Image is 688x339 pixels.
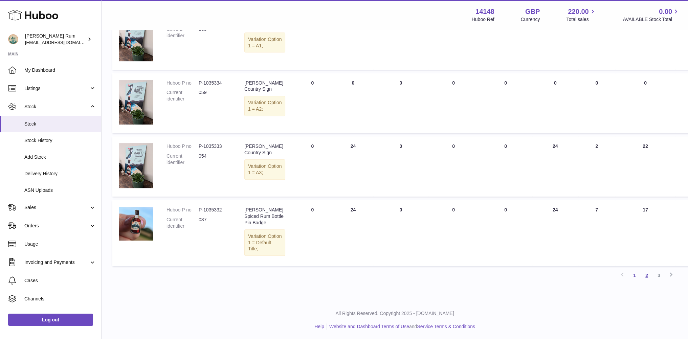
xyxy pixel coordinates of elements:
span: Usage [24,241,96,247]
dd: 037 [199,217,231,229]
td: 0 [578,9,615,70]
td: 0 [428,73,479,133]
img: product image [119,80,153,125]
span: Stock History [24,137,96,144]
td: 0 [373,200,428,266]
a: 220.00 Total sales [566,7,596,23]
div: [PERSON_NAME] Country Sign [244,143,285,156]
span: My Dashboard [24,67,96,73]
td: 0 [373,9,428,70]
dd: 059 [199,89,231,102]
span: Channels [24,296,96,302]
a: 2 [641,269,653,281]
td: 7 [578,200,615,266]
td: 0 [292,136,333,197]
span: Listings [24,85,89,92]
span: Stock [24,121,96,127]
span: Orders [24,223,89,229]
dd: P-1035334 [199,80,231,86]
dt: Huboo P no [167,80,199,86]
td: 0 [428,136,479,197]
div: Variation: [244,32,285,53]
td: 2 [578,136,615,197]
dd: 054 [199,153,231,166]
span: Stock [24,104,89,110]
div: Huboo Ref [472,16,494,23]
dt: Current identifier [167,89,199,102]
img: mail@bartirum.wales [8,34,18,44]
a: Log out [8,314,93,326]
td: 0 [428,200,479,266]
span: Add Stock [24,154,96,160]
span: 0.00 [659,7,672,16]
td: 0 [615,9,676,70]
dt: Current identifier [167,26,199,39]
td: 0 [333,9,373,70]
span: AVAILABLE Stock Total [623,16,680,23]
span: 0 [504,143,507,149]
td: 0 [373,136,428,197]
td: 22 [615,136,676,197]
td: 24 [333,200,373,266]
td: 24 [532,136,578,197]
td: 0 [333,73,373,133]
a: 1 [628,269,641,281]
span: Sales [24,204,89,211]
td: 0 [578,73,615,133]
div: Variation: [244,159,285,180]
td: 24 [333,136,373,197]
span: Option 1 = A1; [248,37,282,48]
img: product image [119,16,153,61]
span: Delivery History [24,171,96,177]
span: 220.00 [568,7,589,16]
td: 0 [428,9,479,70]
div: [PERSON_NAME] Country Sign [244,80,285,93]
strong: GBP [525,7,540,16]
span: 0 [504,207,507,212]
a: Service Terms & Conditions [417,324,475,329]
span: Option 1 = Default Title; [248,233,282,252]
p: All Rights Reserved. Copyright 2025 - [DOMAIN_NAME] [107,310,683,317]
span: ASN Uploads [24,187,96,194]
dt: Current identifier [167,217,199,229]
span: Option 1 = A3; [248,163,282,175]
dd: P-1035333 [199,143,231,150]
dd: 060 [199,26,231,39]
td: 0 [373,73,428,133]
a: Website and Dashboard Terms of Use [329,324,409,329]
td: 0 [292,73,333,133]
div: Currency [521,16,540,23]
dt: Huboo P no [167,143,199,150]
img: product image [119,207,153,241]
span: 0 [504,80,507,86]
li: and [327,323,475,330]
span: Cases [24,277,96,284]
div: Variation: [244,96,285,116]
strong: 14148 [475,7,494,16]
div: [PERSON_NAME] Spiced Rum Bottle Pin Badge [244,207,285,226]
span: [EMAIL_ADDRESS][DOMAIN_NAME] [25,40,99,45]
td: 0 [292,200,333,266]
td: 0 [615,73,676,133]
img: product image [119,143,153,188]
a: Help [314,324,324,329]
td: 0 [532,9,578,70]
span: Total sales [566,16,596,23]
td: 0 [532,73,578,133]
td: 24 [532,200,578,266]
div: Variation: [244,229,285,256]
dt: Current identifier [167,153,199,166]
td: 0 [292,9,333,70]
dt: Huboo P no [167,207,199,213]
dd: P-1035332 [199,207,231,213]
span: Invoicing and Payments [24,259,89,266]
td: 17 [615,200,676,266]
a: 0.00 AVAILABLE Stock Total [623,7,680,23]
a: 3 [653,269,665,281]
div: [PERSON_NAME] Rum [25,33,86,46]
